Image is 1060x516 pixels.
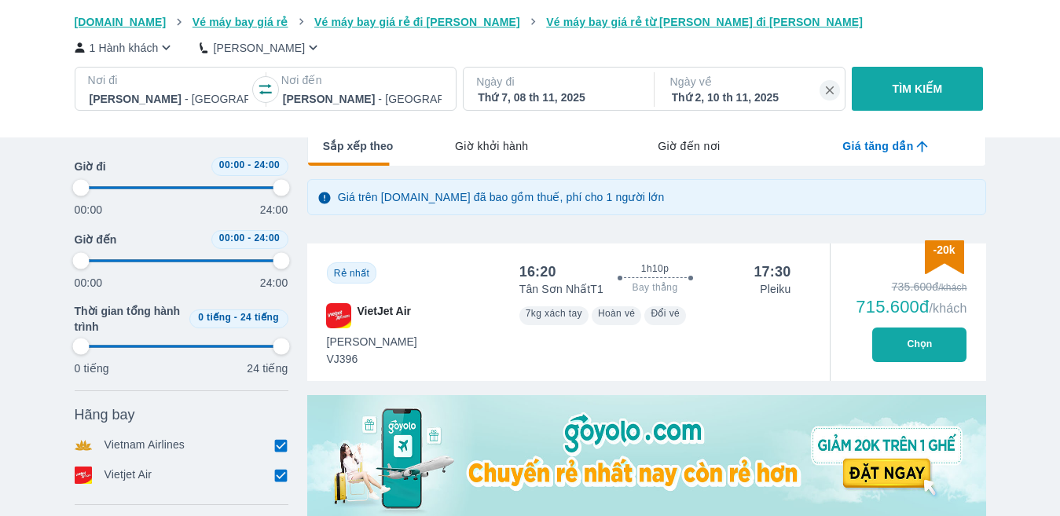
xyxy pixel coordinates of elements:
span: Thời gian tổng hành trình [75,303,183,335]
div: 735.600đ [856,279,966,295]
p: Vietnam Airlines [105,437,185,454]
span: Đổi vé [651,308,680,319]
p: Ngày về [670,74,832,90]
span: VJ396 [327,351,417,367]
span: Sắp xếp theo [323,138,394,154]
span: Giờ đi [75,159,106,174]
img: discount [925,240,964,274]
span: Rẻ nhất [334,268,369,279]
span: 0 tiếng [198,312,231,323]
p: 00:00 [75,202,103,218]
nav: breadcrumb [75,14,986,30]
span: Giờ đến nơi [658,138,720,154]
p: Nơi đến [281,72,443,88]
p: Pleiku [760,281,790,297]
span: Giờ khởi hành [455,138,528,154]
div: 17:30 [754,262,790,281]
button: Chọn [872,328,966,362]
span: Giá tăng dần [842,138,913,154]
p: 00:00 [75,275,103,291]
p: 24 tiếng [247,360,288,376]
p: [PERSON_NAME] [213,40,305,56]
div: Thứ 2, 10 th 11, 2025 [672,90,831,105]
span: VietJet Air [358,303,411,328]
span: 24:00 [254,159,280,170]
p: 1 Hành khách [90,40,159,56]
p: Nơi đi [88,72,250,88]
span: /khách [929,302,966,315]
p: Ngày đi [476,74,638,90]
button: [PERSON_NAME] [200,39,321,56]
p: 24:00 [260,275,288,291]
img: VJ [326,303,351,328]
span: [PERSON_NAME] [327,334,417,349]
div: Thứ 7, 08 th 11, 2025 [478,90,636,105]
span: - [248,159,251,170]
p: Vietjet Air [105,467,152,484]
p: Tân Sơn Nhất T1 [519,281,603,297]
span: 1h10p [641,262,669,275]
span: Vé máy bay giá rẻ đi [PERSON_NAME] [314,16,520,28]
span: Vé máy bay giá rẻ [193,16,288,28]
p: 24:00 [260,202,288,218]
span: 7kg xách tay [526,308,582,319]
button: TÌM KIẾM [852,67,983,111]
span: 00:00 [219,159,245,170]
span: 24:00 [254,232,280,243]
button: 1 Hành khách [75,39,175,56]
p: 0 tiếng [75,360,109,376]
span: -20k [933,243,955,256]
span: Hãng bay [75,405,135,424]
div: lab API tabs example [393,130,985,163]
span: [DOMAIN_NAME] [75,16,167,28]
p: TÌM KIẾM [893,81,943,97]
span: Hoàn vé [598,308,636,319]
div: 715.600đ [856,298,966,317]
p: Giá trên [DOMAIN_NAME] đã bao gồm thuế, phí cho 1 người lớn [338,189,665,205]
span: 24 tiếng [240,312,279,323]
span: - [234,312,237,323]
span: Giờ đến [75,232,117,247]
span: - [248,232,251,243]
span: 00:00 [219,232,245,243]
span: Vé máy bay giá rẻ từ [PERSON_NAME] đi [PERSON_NAME] [546,16,863,28]
div: 16:20 [519,262,556,281]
